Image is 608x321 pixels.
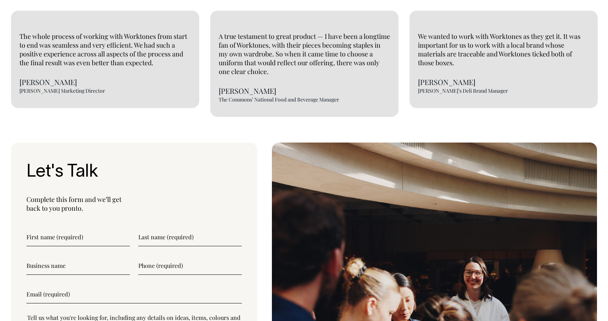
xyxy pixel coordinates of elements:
p: The Commons’ National Food and Beverage Manager [219,97,390,102]
p: [PERSON_NAME] [19,78,191,86]
p: [PERSON_NAME] [219,87,390,95]
input: Email (required) [26,285,242,303]
p: The whole process of working with Worktones from start to end was seamless and very efficient. We... [19,32,191,67]
input: Phone (required) [138,257,242,275]
p: Complete this form and we’ll get back to you pronto. [26,195,242,213]
p: [PERSON_NAME] [418,78,589,86]
input: Last name (required) [138,228,242,246]
p: [PERSON_NAME] Marketing Director [19,88,191,93]
p: A true testament to great product — I have been a longtime fan of Worktones, with their pieces be... [219,32,390,76]
p: We wanted to work with Worktones as they get it. It was important for us to work with a local bra... [418,32,589,67]
p: [PERSON_NAME]’s Deli Brand Manager [418,88,589,93]
h3: Let's Talk [26,163,242,182]
input: First name (required) [26,228,130,246]
input: Business name [26,257,130,275]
